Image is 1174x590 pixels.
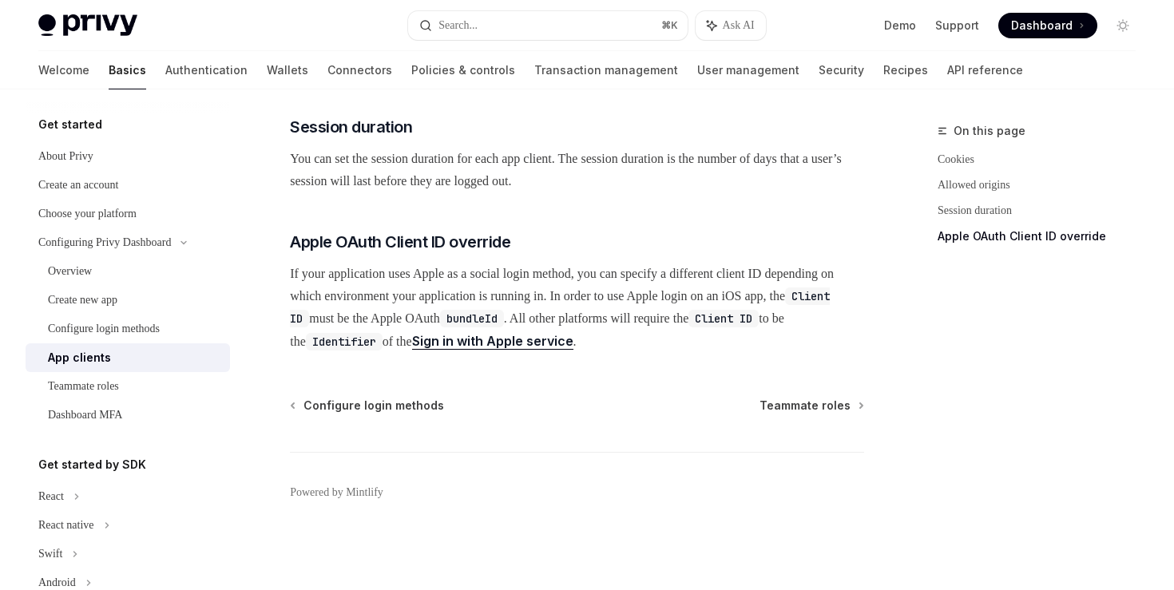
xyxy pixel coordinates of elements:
[38,233,171,252] div: Configuring Privy Dashboard
[48,377,119,396] div: Teammate roles
[1110,13,1136,38] button: Toggle dark mode
[938,198,1148,224] a: Session duration
[38,516,94,535] div: React native
[290,485,383,501] a: Powered by Mintlify
[760,398,851,414] span: Teammate roles
[109,51,146,89] a: Basics
[38,14,137,37] img: light logo
[947,51,1023,89] a: API reference
[938,147,1148,172] a: Cookies
[998,13,1097,38] a: Dashboard
[290,231,510,253] span: Apple OAuth Client ID override
[48,291,117,310] div: Create new app
[1011,18,1073,34] span: Dashboard
[38,455,146,474] h5: Get started by SDK
[48,348,111,367] div: App clients
[26,286,230,315] a: Create new app
[412,333,573,350] a: Sign in with Apple service
[534,51,678,89] a: Transaction management
[290,148,864,192] span: You can set the session duration for each app client. The session duration is the number of days ...
[411,51,515,89] a: Policies & controls
[688,310,759,327] code: Client ID
[883,51,928,89] a: Recipes
[661,19,678,32] span: ⌘ K
[696,11,766,40] button: Ask AI
[935,18,979,34] a: Support
[819,51,864,89] a: Security
[884,18,916,34] a: Demo
[38,147,93,166] div: About Privy
[408,11,687,40] button: Search...⌘K
[760,398,863,414] a: Teammate roles
[48,319,160,339] div: Configure login methods
[165,51,248,89] a: Authentication
[48,262,92,281] div: Overview
[327,51,392,89] a: Connectors
[38,544,62,564] div: Swift
[38,487,64,506] div: React
[267,51,308,89] a: Wallets
[723,18,755,34] span: Ask AI
[38,115,102,134] h5: Get started
[290,263,864,353] span: If your application uses Apple as a social login method, you can specify a different client ID de...
[440,310,504,327] code: bundleId
[26,315,230,343] a: Configure login methods
[292,398,444,414] a: Configure login methods
[26,200,230,228] a: Choose your platform
[306,333,383,350] code: Identifier
[26,372,230,401] a: Teammate roles
[26,171,230,200] a: Create an account
[938,224,1148,249] a: Apple OAuth Client ID override
[438,16,478,35] div: Search...
[38,204,137,224] div: Choose your platform
[697,51,799,89] a: User management
[26,343,230,372] a: App clients
[26,257,230,286] a: Overview
[48,406,122,425] div: Dashboard MFA
[954,121,1025,141] span: On this page
[938,172,1148,198] a: Allowed origins
[26,142,230,171] a: About Privy
[303,398,444,414] span: Configure login methods
[290,116,412,138] span: Session duration
[38,51,89,89] a: Welcome
[26,401,230,430] a: Dashboard MFA
[38,176,118,195] div: Create an account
